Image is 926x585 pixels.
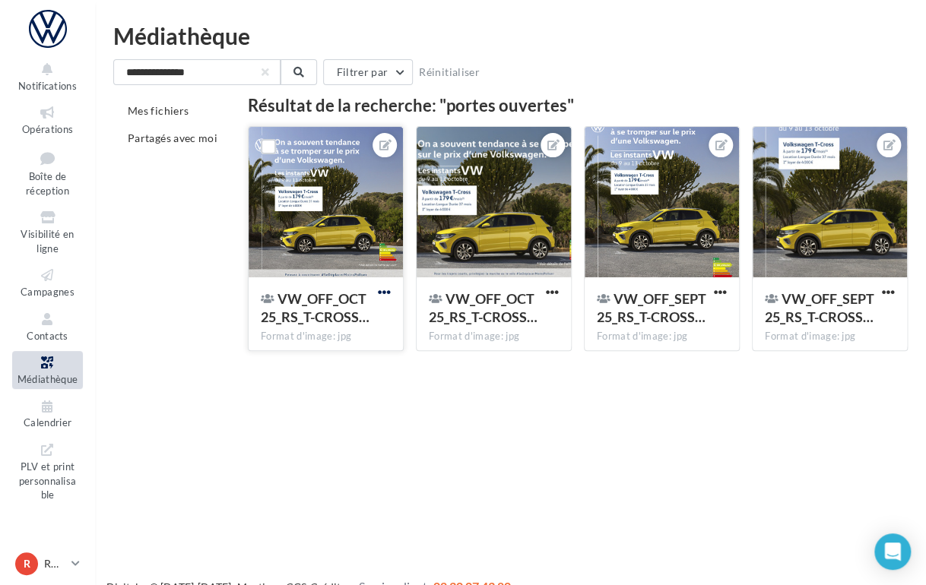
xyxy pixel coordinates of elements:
[19,457,77,501] span: PLV et print personnalisable
[12,264,83,301] a: Campagnes
[248,97,908,114] div: Résultat de la recherche: "portes ouvertes"
[21,228,74,255] span: Visibilité en ligne
[597,290,706,325] span: VW_OFF_SEPT25_RS_T-CROSS_InstantVW1080X1350
[12,145,83,201] a: Boîte de réception
[429,330,559,343] div: Format d'image: jpg
[26,170,69,197] span: Boîte de réception
[261,330,391,343] div: Format d'image: jpg
[27,330,68,342] span: Contacts
[17,373,78,385] span: Médiathèque
[24,417,71,429] span: Calendrier
[765,290,874,325] span: VW_OFF_SEPT25_RS_T-CROSS_InstantVW_1920X1080
[874,533,911,570] div: Open Intercom Messenger
[18,80,77,92] span: Notifications
[765,330,895,343] div: Format d'image: jpg
[113,24,908,47] div: Médiathèque
[12,395,83,432] a: Calendrier
[12,549,83,578] a: R RAMBOUILLET
[22,123,73,135] span: Opérations
[21,286,75,298] span: Campagnes
[261,290,369,325] span: VW_OFF_OCT25_RS_T-CROSS_InstantVW_CARRE
[597,330,727,343] div: Format d'image: jpg
[12,101,83,138] a: Opérations
[323,59,413,85] button: Filtrer par
[413,63,486,81] button: Réinitialiser
[12,438,83,504] a: PLV et print personnalisable
[44,556,65,571] p: RAMBOUILLET
[429,290,538,325] span: VW_OFF_OCT25_RS_T-CROSS_InstantVW_GMB_1740X1300
[12,351,83,388] a: Médiathèque
[24,556,30,571] span: R
[128,131,217,144] span: Partagés avec moi
[128,104,189,117] span: Mes fichiers
[12,206,83,258] a: Visibilité en ligne
[12,308,83,345] a: Contacts
[12,58,83,95] button: Notifications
